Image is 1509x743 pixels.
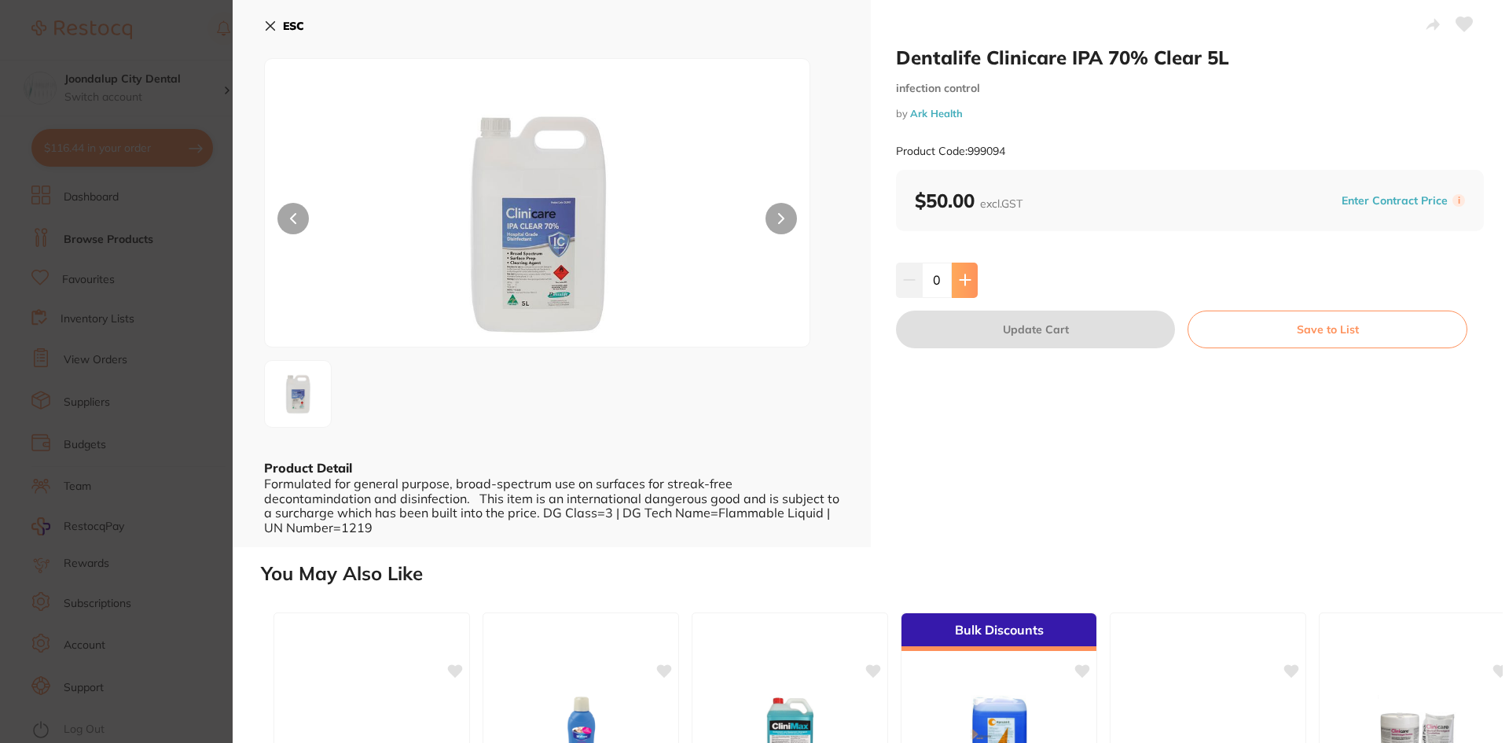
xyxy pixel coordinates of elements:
button: Update Cart [896,311,1175,348]
a: Ark Health [910,107,963,120]
img: Kerr K-File 25mm Green #70 (6) [1114,695,1302,724]
small: infection control [896,82,1484,95]
img: ay85OTkwOTQtanBn [270,366,326,422]
small: by [896,108,1484,120]
small: Product Code: 999094 [896,145,1005,158]
button: Enter Contract Price [1337,193,1452,208]
b: Product Detail [264,460,352,476]
button: Save to List [1188,311,1467,348]
b: ESC [283,19,304,33]
span: excl. GST [980,197,1023,211]
h2: Dentalife Clinicare IPA 70% Clear 5L [896,46,1484,69]
img: ay85OTkwOTQtanBn [374,98,701,347]
h2: You May Also Like [261,563,1503,585]
b: $50.00 [915,189,1023,212]
img: Clinicare Alcohol 70% IPA Towelette Canister (220) 15.2x23.2cm [277,695,466,738]
div: Formulated for general purpose, broad-spectrum use on surfaces for streak-free decontamindation a... [264,476,839,535]
button: ESC [264,13,304,39]
label: i [1452,194,1465,207]
div: Bulk Discounts [901,613,1096,651]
